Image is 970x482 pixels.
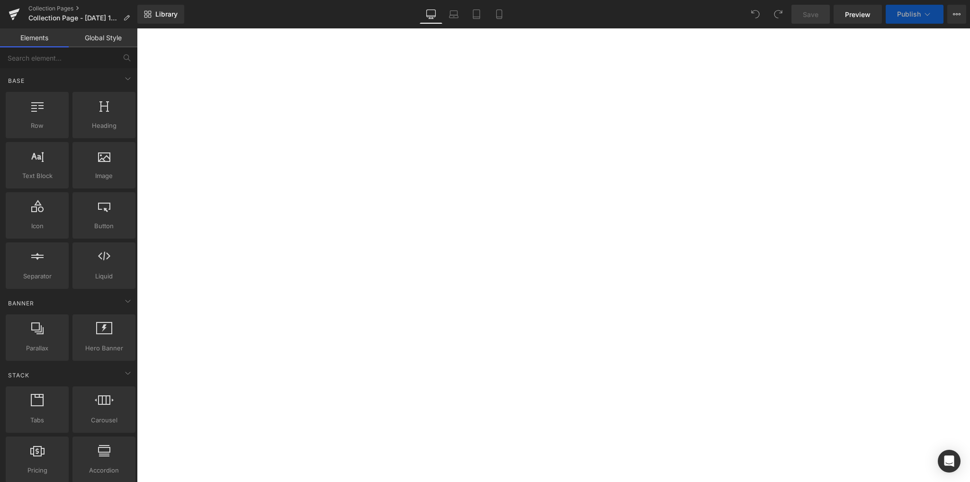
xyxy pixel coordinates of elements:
[28,5,137,12] a: Collection Pages
[947,5,966,24] button: More
[897,10,921,18] span: Publish
[155,10,178,18] span: Library
[9,171,66,181] span: Text Block
[9,465,66,475] span: Pricing
[420,5,442,24] a: Desktop
[7,299,35,308] span: Banner
[75,343,133,353] span: Hero Banner
[746,5,765,24] button: Undo
[75,271,133,281] span: Liquid
[845,9,871,19] span: Preview
[9,271,66,281] span: Separator
[9,121,66,131] span: Row
[9,221,66,231] span: Icon
[7,371,30,380] span: Stack
[488,5,511,24] a: Mobile
[137,5,184,24] a: New Library
[938,450,961,473] div: Open Intercom Messenger
[9,343,66,353] span: Parallax
[886,5,943,24] button: Publish
[834,5,882,24] a: Preview
[7,76,26,85] span: Base
[75,465,133,475] span: Accordion
[9,415,66,425] span: Tabs
[465,5,488,24] a: Tablet
[75,221,133,231] span: Button
[69,28,137,47] a: Global Style
[803,9,818,19] span: Save
[75,171,133,181] span: Image
[75,415,133,425] span: Carousel
[442,5,465,24] a: Laptop
[769,5,788,24] button: Redo
[28,14,119,22] span: Collection Page - [DATE] 14:38:39
[75,121,133,131] span: Heading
